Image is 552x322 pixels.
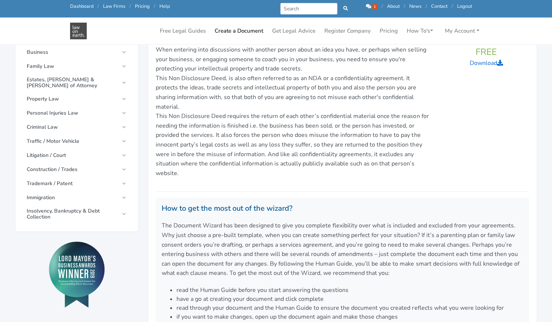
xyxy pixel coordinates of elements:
a: News [409,3,422,10]
span: Litigation / Court [27,152,119,158]
a: Trademark / Patent [23,177,130,190]
span: Construction / Trades [27,167,119,172]
a: Free Legal Guides [157,24,209,38]
span: Insolvency, Bankruptcy & Debt Collection [27,208,119,220]
a: Litigation / Court [23,149,130,162]
span: Traffic / Motor Vehicle [27,138,119,144]
a: Create a Document [212,24,266,38]
a: Download [470,59,503,67]
a: Logout [457,3,472,10]
span: 1 [372,4,377,9]
a: Get Legal Advice [269,24,318,38]
a: Pricing [377,24,401,38]
img: Confidentiality and Non-Disclosure Agreement for Multiple Parties - Mutual (NDA) - Document Wizar... [70,23,87,39]
span: / [154,3,155,10]
span: / [381,3,383,10]
li: read the Human Guide before you start answering the questions [176,286,523,295]
a: Property Law [23,92,130,106]
span: / [426,3,427,10]
span: / [97,3,99,10]
span: Property Law [27,96,119,102]
a: Family Law [23,60,130,73]
span: Personal Injuries Law [27,110,119,116]
a: Law Firms [103,3,125,10]
span: Family Law [27,63,119,69]
li: if you want to make changes, open up the document again and make those changes [176,312,523,321]
a: Business [23,46,130,59]
li: have a go at creating your document and click complete [176,295,523,303]
a: 1 [366,3,379,10]
span: / [404,3,405,10]
p: The Document Wizard has been designed to give you complete flexibility over what is included and ... [162,221,523,278]
input: Search [280,3,338,14]
a: How To's [404,24,436,38]
span: / [129,3,131,10]
li: read through your document and the Human Guide to ensure the document you created reflects what y... [176,303,523,312]
a: Construction / Trades [23,163,130,176]
a: Traffic / Motor Vehicle [23,135,130,148]
span: Trademark / Patent [27,181,119,187]
a: Estates, [PERSON_NAME] & [PERSON_NAME] of Attorney [23,74,130,92]
img: Lord Mayor's Award 2019 [49,241,105,308]
span: FREE [476,46,497,58]
span: Estates, [PERSON_NAME] & [PERSON_NAME] of Attorney [27,77,119,89]
a: Contact [431,3,447,10]
a: Personal Injuries Law [23,106,130,120]
span: / [452,3,453,10]
span: Immigration [27,195,119,201]
a: Immigration [23,191,130,204]
a: Insolvency, Bankruptcy & Debt Collection [23,205,130,223]
a: Help [159,3,170,10]
span: Criminal Law [27,124,119,130]
a: Pricing [135,3,150,10]
p: When entering into discussions with another person about an idea you have, or perhaps when sellin... [156,45,433,178]
a: My Account [442,24,482,38]
a: About [387,3,400,10]
a: Dashboard [70,3,93,10]
a: Criminal Law [23,121,130,134]
a: Register Company [321,24,374,38]
h4: How to get the most out of the wizard? [162,204,523,213]
span: Business [27,49,119,55]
